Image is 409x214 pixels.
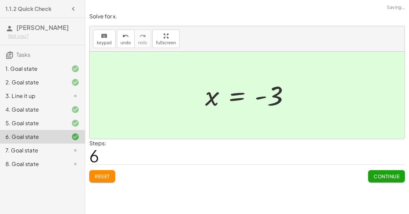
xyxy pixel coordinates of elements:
[5,78,60,86] div: 2. Goal state
[5,146,60,154] div: 7. Goal state
[5,133,60,141] div: 6. Goal state
[16,23,69,31] span: [PERSON_NAME]
[71,160,79,168] i: Task not started.
[71,105,79,114] i: Task finished and correct.
[16,51,30,58] span: Tasks
[5,119,60,127] div: 5. Goal state
[5,160,60,168] div: 8. Goal state
[71,65,79,73] i: Task finished and correct.
[134,30,151,48] button: redoredo
[71,92,79,100] i: Task not started.
[138,40,147,45] span: redo
[89,145,99,166] span: 6
[101,32,107,40] i: keyboard
[152,30,180,48] button: fullscreen
[5,105,60,114] div: 4. Goal state
[71,78,79,86] i: Task finished and correct.
[156,40,176,45] span: fullscreen
[387,4,405,11] span: Saving…
[368,170,405,182] button: Continue
[97,40,112,45] span: keypad
[5,5,51,13] h4: 1.1.2 Quick Check
[89,170,115,182] button: Reset
[71,133,79,141] i: Task finished and correct.
[71,146,79,154] i: Task not started.
[8,33,79,39] div: Not you?
[93,30,116,48] button: keyboardkeypad
[5,65,60,73] div: 1. Goal state
[121,40,131,45] span: undo
[139,32,146,40] i: redo
[117,30,135,48] button: undoundo
[374,173,399,179] span: Continue
[89,13,405,20] p: Solve for x.
[5,92,60,100] div: 3. Line it up
[89,139,106,147] label: Steps:
[71,119,79,127] i: Task finished and correct.
[95,173,110,179] span: Reset
[122,32,129,40] i: undo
